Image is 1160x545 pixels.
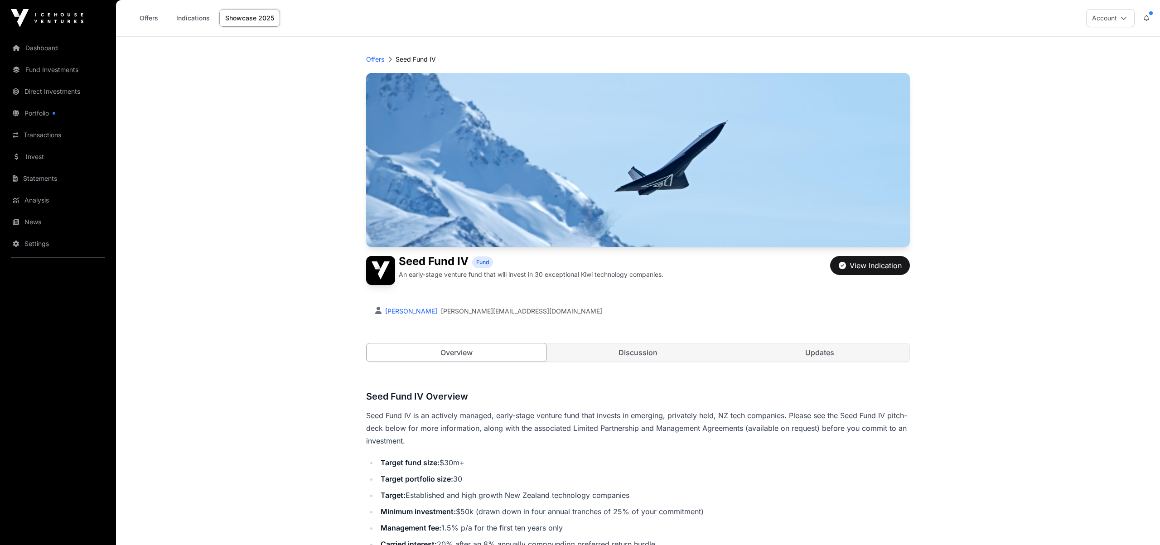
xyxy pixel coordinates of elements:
[548,343,728,362] a: Discussion
[1086,9,1135,27] button: Account
[839,260,902,271] div: View Indication
[378,473,910,485] li: 30
[7,103,109,123] a: Portfolio
[366,256,395,285] img: Seed Fund IV
[366,73,910,247] img: Seed Fund IV
[441,307,602,316] a: [PERSON_NAME][EMAIL_ADDRESS][DOMAIN_NAME]
[170,10,216,27] a: Indications
[381,507,456,516] strong: Minimum investment:
[381,474,453,483] strong: Target portfolio size:
[1115,502,1160,545] iframe: Chat Widget
[378,521,910,534] li: 1.5% p/a for the first ten years only
[7,38,109,58] a: Dashboard
[476,259,489,266] span: Fund
[830,265,910,274] a: View Indication
[219,10,280,27] a: Showcase 2025
[396,55,436,64] p: Seed Fund IV
[7,212,109,232] a: News
[383,307,437,315] a: [PERSON_NAME]
[7,82,109,101] a: Direct Investments
[381,458,440,467] strong: Target fund size:
[378,489,910,502] li: Established and high growth New Zealand technology companies
[7,60,109,80] a: Fund Investments
[366,409,910,447] p: Seed Fund IV is an actively managed, early-stage venture fund that invests in emerging, privately...
[378,505,910,518] li: $50k (drawn down in four annual tranches of 25% of your commitment)
[7,147,109,167] a: Invest
[7,190,109,210] a: Analysis
[830,256,910,275] button: View Indication
[381,523,441,532] strong: Management fee:
[366,55,384,64] a: Offers
[367,343,909,362] nav: Tabs
[11,9,83,27] img: Icehouse Ventures Logo
[366,389,910,404] h3: Seed Fund IV Overview
[730,343,909,362] a: Updates
[7,234,109,254] a: Settings
[7,169,109,188] a: Statements
[130,10,167,27] a: Offers
[381,491,406,500] strong: Target:
[378,456,910,469] li: $30m+
[366,343,547,362] a: Overview
[7,125,109,145] a: Transactions
[399,270,663,279] p: An early-stage venture fund that will invest in 30 exceptional Kiwi technology companies.
[399,256,469,268] h1: Seed Fund IV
